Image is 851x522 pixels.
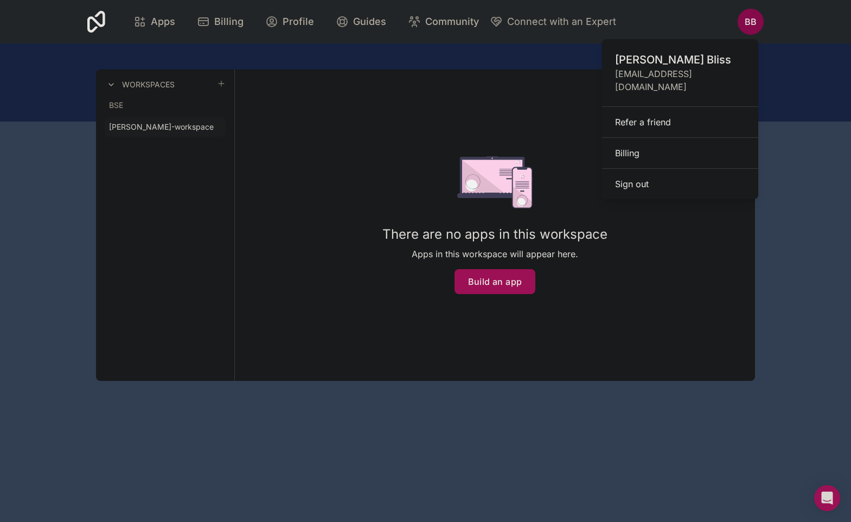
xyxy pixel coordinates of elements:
button: Build an app [455,269,536,294]
button: Sign out [602,169,758,199]
span: Community [425,14,479,29]
img: empty state [457,156,533,208]
a: Billing [188,10,252,34]
span: [PERSON_NAME]-workspace [109,122,214,132]
span: Profile [283,14,314,29]
span: BB [745,15,757,28]
span: [EMAIL_ADDRESS][DOMAIN_NAME] [615,67,745,93]
p: Apps in this workspace will appear here. [382,247,607,260]
a: Community [399,10,488,34]
span: [PERSON_NAME] Bliss [615,52,745,67]
span: Billing [214,14,244,29]
span: Connect with an Expert [507,14,616,29]
a: BSE [105,96,226,115]
a: Guides [327,10,395,34]
a: Apps [125,10,184,34]
span: Apps [151,14,175,29]
button: Connect with an Expert [490,14,616,29]
span: BSE [109,100,123,111]
a: [PERSON_NAME]-workspace [105,117,226,137]
a: Profile [257,10,323,34]
span: Guides [353,14,386,29]
h3: Workspaces [122,79,175,90]
a: Workspaces [105,78,175,91]
div: Open Intercom Messenger [814,485,840,511]
h1: There are no apps in this workspace [382,226,607,243]
a: Refer a friend [602,107,758,138]
a: Billing [602,138,758,169]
